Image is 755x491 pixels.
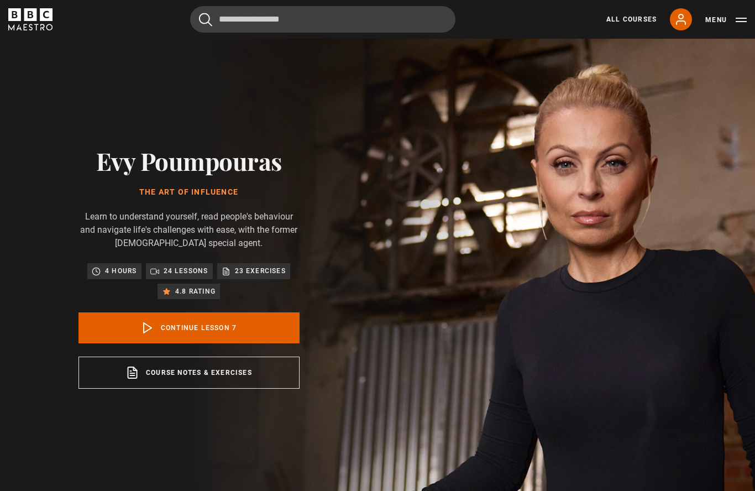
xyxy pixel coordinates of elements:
[164,265,208,276] p: 24 lessons
[78,188,300,197] h1: The Art of Influence
[78,147,300,175] h2: Evy Poumpouras
[199,13,212,27] button: Submit the search query
[78,312,300,343] a: Continue lesson 7
[8,8,53,30] svg: BBC Maestro
[175,286,216,297] p: 4.8 rating
[78,210,300,250] p: Learn to understand yourself, read people's behaviour and navigate life's challenges with ease, w...
[705,14,747,25] button: Toggle navigation
[78,357,300,389] a: Course notes & exercises
[190,6,455,33] input: Search
[235,265,286,276] p: 23 exercises
[105,265,137,276] p: 4 hours
[606,14,657,24] a: All Courses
